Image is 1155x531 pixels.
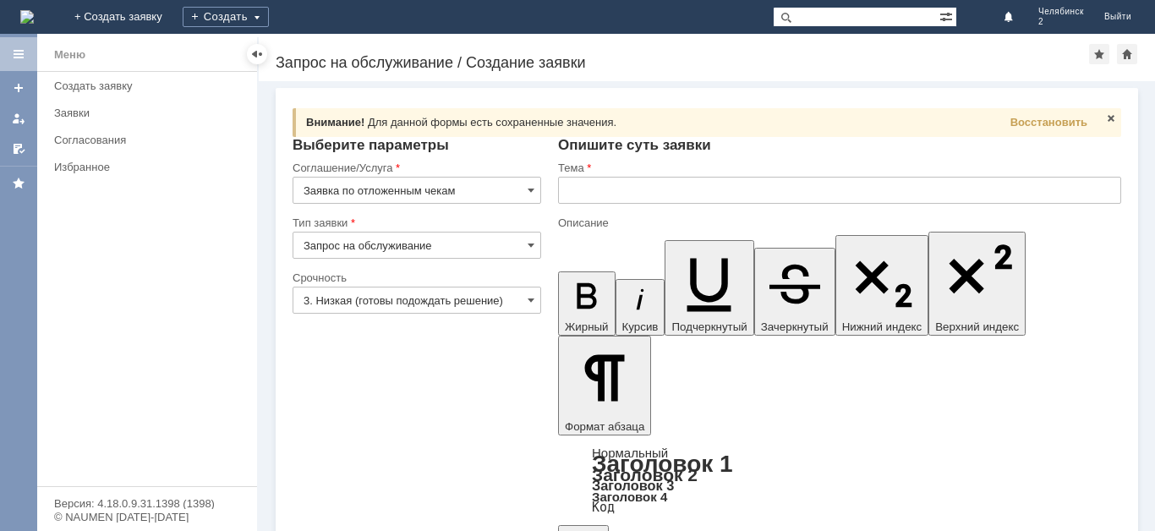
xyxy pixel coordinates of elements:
[1089,44,1109,64] div: Добавить в избранное
[47,127,254,153] a: Согласования
[183,7,269,27] div: Создать
[558,336,651,435] button: Формат абзаца
[276,54,1089,71] div: Запрос на обслуживание / Создание заявки
[592,500,615,515] a: Код
[558,217,1118,228] div: Описание
[842,320,922,333] span: Нижний индекс
[54,134,247,146] div: Согласования
[1010,116,1087,129] span: Восстановить
[565,320,609,333] span: Жирный
[592,446,668,460] a: Нормальный
[761,320,829,333] span: Зачеркнутый
[1038,17,1084,27] span: 2
[558,447,1121,513] div: Формат абзаца
[293,137,449,153] span: Выберите параметры
[47,73,254,99] a: Создать заявку
[54,79,247,92] div: Создать заявку
[54,45,85,65] div: Меню
[368,116,616,129] span: Для данной формы есть сохраненные значения.
[754,248,835,336] button: Зачеркнутый
[565,420,644,433] span: Формат абзаца
[592,490,667,504] a: Заголовок 4
[558,162,1118,173] div: Тема
[558,137,711,153] span: Опишите суть заявки
[616,279,665,336] button: Курсив
[592,451,733,477] a: Заголовок 1
[54,161,228,173] div: Избранное
[835,235,929,336] button: Нижний индекс
[592,465,698,484] a: Заголовок 2
[622,320,659,333] span: Курсив
[54,498,240,509] div: Версия: 4.18.0.9.31.1398 (1398)
[1038,7,1084,17] span: Челябинск
[1117,44,1137,64] div: Сделать домашней страницей
[247,44,267,64] div: Скрыть меню
[5,105,32,132] a: Мои заявки
[293,162,538,173] div: Соглашение/Услуга
[935,320,1019,333] span: Верхний индекс
[20,10,34,24] a: Перейти на домашнюю страницу
[47,100,254,126] a: Заявки
[928,232,1026,336] button: Верхний индекс
[665,240,753,336] button: Подчеркнутый
[20,10,34,24] img: logo
[54,512,240,523] div: © NAUMEN [DATE]-[DATE]
[558,271,616,336] button: Жирный
[592,478,674,493] a: Заголовок 3
[293,272,538,283] div: Срочность
[293,217,538,228] div: Тип заявки
[54,107,247,119] div: Заявки
[1104,112,1118,125] span: Закрыть
[5,74,32,101] a: Создать заявку
[671,320,747,333] span: Подчеркнутый
[939,8,956,24] span: Расширенный поиск
[5,135,32,162] a: Мои согласования
[306,116,364,129] span: Внимание!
